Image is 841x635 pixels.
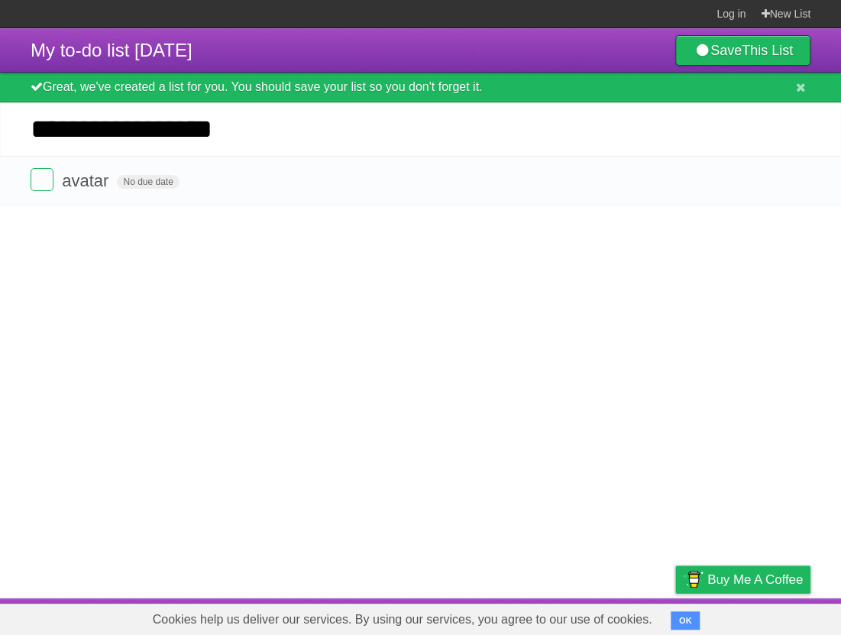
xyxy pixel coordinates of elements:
[472,602,504,631] a: About
[683,566,704,592] img: Buy me a coffee
[31,40,192,60] span: My to-do list [DATE]
[675,35,810,66] a: SaveThis List
[137,604,668,635] span: Cookies help us deliver our services. By using our services, you agree to our use of cookies.
[603,602,637,631] a: Terms
[714,602,810,631] a: Suggest a feature
[655,602,695,631] a: Privacy
[117,175,179,189] span: No due date
[522,602,584,631] a: Developers
[62,171,112,190] span: avatar
[707,566,803,593] span: Buy me a coffee
[671,611,700,630] button: OK
[675,565,810,594] a: Buy me a coffee
[742,43,793,58] b: This List
[31,168,53,191] label: Done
